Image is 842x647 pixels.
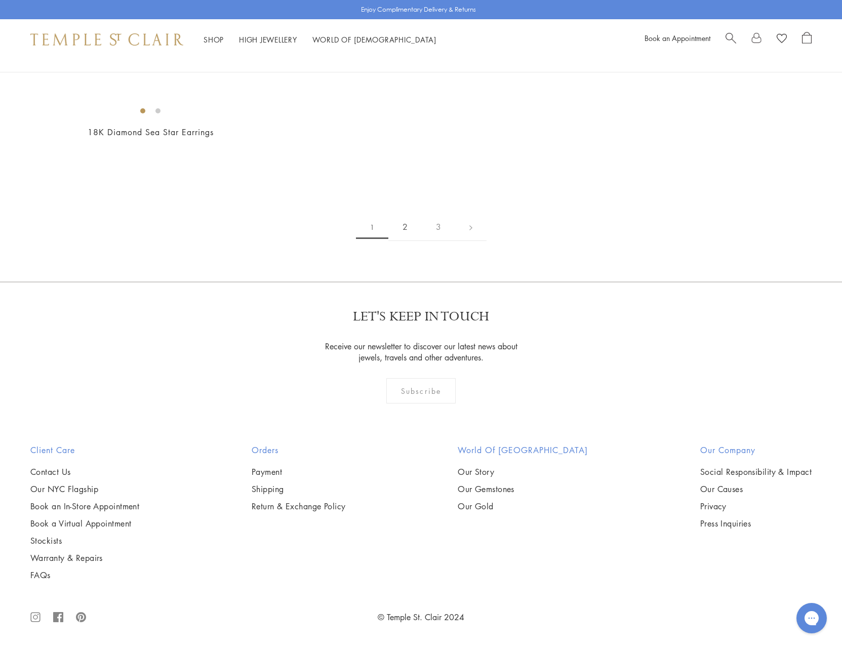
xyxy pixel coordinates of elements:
[388,213,422,241] a: 2
[353,308,489,326] p: LET'S KEEP IN TOUCH
[455,213,487,241] a: Next page
[239,34,297,45] a: High JewelleryHigh Jewellery
[204,34,224,45] a: ShopShop
[30,535,139,546] a: Stockists
[30,466,139,477] a: Contact Us
[422,213,455,241] a: 3
[700,501,812,512] a: Privacy
[88,127,214,138] a: 18K Diamond Sea Star Earrings
[30,483,139,495] a: Our NYC Flagship
[356,216,388,239] span: 1
[30,552,139,563] a: Warranty & Repairs
[802,32,812,47] a: Open Shopping Bag
[252,444,346,456] h2: Orders
[30,570,139,581] a: FAQs
[458,444,588,456] h2: World of [GEOGRAPHIC_DATA]
[252,501,346,512] a: Return & Exchange Policy
[30,501,139,512] a: Book an In-Store Appointment
[700,466,812,477] a: Social Responsibility & Impact
[361,5,476,15] p: Enjoy Complimentary Delivery & Returns
[30,444,139,456] h2: Client Care
[458,501,588,512] a: Our Gold
[700,518,812,529] a: Press Inquiries
[252,483,346,495] a: Shipping
[726,32,736,47] a: Search
[700,483,812,495] a: Our Causes
[378,612,464,623] a: © Temple St. Clair 2024
[777,32,787,47] a: View Wishlist
[386,378,456,403] div: Subscribe
[700,444,812,456] h2: Our Company
[458,483,588,495] a: Our Gemstones
[645,33,710,43] a: Book an Appointment
[30,33,183,46] img: Temple St. Clair
[318,341,524,363] p: Receive our newsletter to discover our latest news about jewels, travels and other adventures.
[458,466,588,477] a: Our Story
[30,518,139,529] a: Book a Virtual Appointment
[791,599,832,637] iframe: Gorgias live chat messenger
[204,33,436,46] nav: Main navigation
[312,34,436,45] a: World of [DEMOGRAPHIC_DATA]World of [DEMOGRAPHIC_DATA]
[252,466,346,477] a: Payment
